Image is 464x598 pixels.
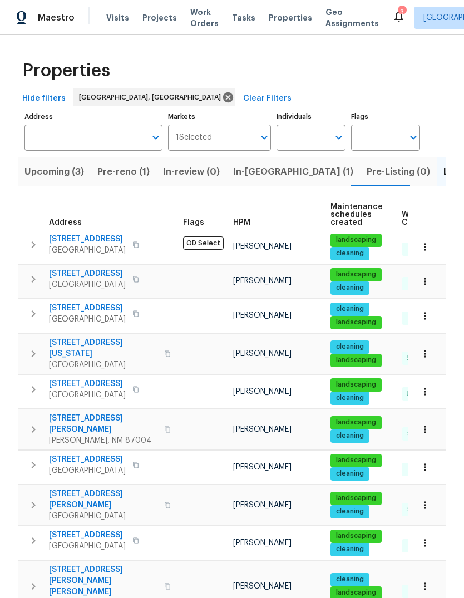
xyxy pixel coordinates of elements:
[406,130,421,145] button: Open
[232,14,255,22] span: Tasks
[351,113,420,120] label: Flags
[332,270,381,279] span: landscaping
[49,511,157,522] span: [GEOGRAPHIC_DATA]
[49,245,126,256] span: [GEOGRAPHIC_DATA]
[403,279,435,289] span: 7 Done
[163,164,220,180] span: In-review (0)
[269,12,312,23] span: Properties
[73,88,235,106] div: [GEOGRAPHIC_DATA], [GEOGRAPHIC_DATA]
[332,355,381,365] span: landscaping
[49,389,126,401] span: [GEOGRAPHIC_DATA]
[332,283,368,293] span: cleaning
[233,164,353,180] span: In-[GEOGRAPHIC_DATA] (1)
[176,133,212,142] span: 1 Selected
[332,456,381,465] span: landscaping
[22,92,66,106] span: Hide filters
[332,418,381,427] span: landscaping
[233,539,292,547] span: [PERSON_NAME]
[332,342,368,352] span: cleaning
[332,507,368,516] span: cleaning
[403,465,435,475] span: 7 Done
[233,243,292,250] span: [PERSON_NAME]
[239,88,296,109] button: Clear Filters
[106,12,129,23] span: Visits
[233,219,250,226] span: HPM
[332,249,368,258] span: cleaning
[403,505,435,515] span: 9 Done
[49,219,82,226] span: Address
[332,493,381,503] span: landscaping
[183,219,204,226] span: Flags
[403,245,440,254] span: 29 Done
[49,530,126,541] span: [STREET_ADDRESS]
[243,92,292,106] span: Clear Filters
[49,413,157,435] span: [STREET_ADDRESS][PERSON_NAME]
[22,65,110,76] span: Properties
[24,113,162,120] label: Address
[233,277,292,285] span: [PERSON_NAME]
[332,380,381,389] span: landscaping
[24,164,84,180] span: Upcoming (3)
[49,303,126,314] span: [STREET_ADDRESS]
[277,113,345,120] label: Individuals
[49,541,126,552] span: [GEOGRAPHIC_DATA]
[79,92,225,103] span: [GEOGRAPHIC_DATA], [GEOGRAPHIC_DATA]
[49,378,126,389] span: [STREET_ADDRESS]
[148,130,164,145] button: Open
[18,88,70,109] button: Hide filters
[49,314,126,325] span: [GEOGRAPHIC_DATA]
[233,350,292,358] span: [PERSON_NAME]
[332,575,368,584] span: cleaning
[332,588,381,597] span: landscaping
[233,388,292,396] span: [PERSON_NAME]
[332,545,368,554] span: cleaning
[38,12,75,23] span: Maestro
[332,469,368,478] span: cleaning
[331,130,347,145] button: Open
[256,130,272,145] button: Open
[332,304,368,314] span: cleaning
[183,236,224,250] span: OD Select
[403,354,435,363] span: 5 Done
[398,7,406,18] div: 3
[332,318,381,327] span: landscaping
[403,429,435,439] span: 9 Done
[325,7,379,29] span: Geo Assignments
[332,393,368,403] span: cleaning
[142,12,177,23] span: Projects
[168,113,272,120] label: Markets
[233,582,292,590] span: [PERSON_NAME]
[233,312,292,319] span: [PERSON_NAME]
[403,314,435,323] span: 7 Done
[49,268,126,279] span: [STREET_ADDRESS]
[330,203,383,226] span: Maintenance schedules created
[403,586,436,596] span: 4 Done
[97,164,150,180] span: Pre-reno (1)
[49,337,157,359] span: [STREET_ADDRESS][US_STATE]
[49,564,157,597] span: [STREET_ADDRESS][PERSON_NAME][PERSON_NAME]
[49,279,126,290] span: [GEOGRAPHIC_DATA]
[49,234,126,245] span: [STREET_ADDRESS]
[49,359,157,370] span: [GEOGRAPHIC_DATA]
[332,235,381,245] span: landscaping
[190,7,219,29] span: Work Orders
[49,435,157,446] span: [PERSON_NAME], NM 87004
[49,488,157,511] span: [STREET_ADDRESS][PERSON_NAME]
[233,463,292,471] span: [PERSON_NAME]
[233,426,292,433] span: [PERSON_NAME]
[332,531,381,541] span: landscaping
[49,465,126,476] span: [GEOGRAPHIC_DATA]
[332,431,368,441] span: cleaning
[367,164,430,180] span: Pre-Listing (0)
[403,389,435,399] span: 5 Done
[233,501,292,509] span: [PERSON_NAME]
[403,541,435,550] span: 7 Done
[49,454,126,465] span: [STREET_ADDRESS]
